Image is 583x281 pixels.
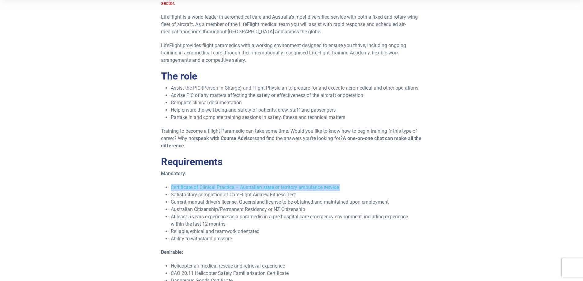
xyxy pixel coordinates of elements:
li: Advise PIC of any matters affecting the safety or effectiveness of the aircraft or operation [171,92,422,99]
strong: A one-on-one chat can make all the difference [161,135,421,149]
li: Current manual driver’s license. Queensland license to be obtained and maintained upon employment [171,198,422,206]
h2: The role [161,70,422,82]
li: Reliable, ethical and teamwork orientated [171,228,422,235]
li: Ability to withstand pressure [171,235,422,242]
li: CAO 20.11 Helicopter Safety Familiarisation Certificate [171,270,422,277]
li: Partake in and complete training sessions in safety, fitness and technical matters [171,114,422,121]
li: Australian Citizenship/Permanent Residency or NZ Citizenship [171,206,422,213]
h2: Requirements [161,156,422,168]
li: At least 5 years experience as a paramedic in a pre-hospital care emergency environment, includin... [171,213,422,228]
p: LifeFlight provides flight paramedics with a working environment designed to ensure you thrive, i... [161,42,422,64]
p: Training to become a Flight Paramedic can take some time. Would you like to know how to begin tra... [161,128,422,150]
li: Complete clinical documentation [171,99,422,106]
strong: speak with Course Advisors [196,135,257,141]
li: Help ensure the well-being and safety of patients, crew, staff and passengers [171,106,422,114]
li: Certificate of Clinical Practice – Australian state or territory ambulance service [171,184,422,191]
strong: Mandatory: [161,171,186,176]
strong: Desirable: [161,249,183,255]
p: LifeFlight is a world leader in aeromedical care and Australia’s most diversified service with bo... [161,13,422,35]
li: Assist the PIC (Person in Charge) and Flight Physician to prepare for and execute aeromedical and... [171,84,422,92]
li: Helicopter air medical rescue and retrieval experience [171,262,422,270]
li: Satisfactory completion of CareFlight Aircrew Fitness Test [171,191,422,198]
